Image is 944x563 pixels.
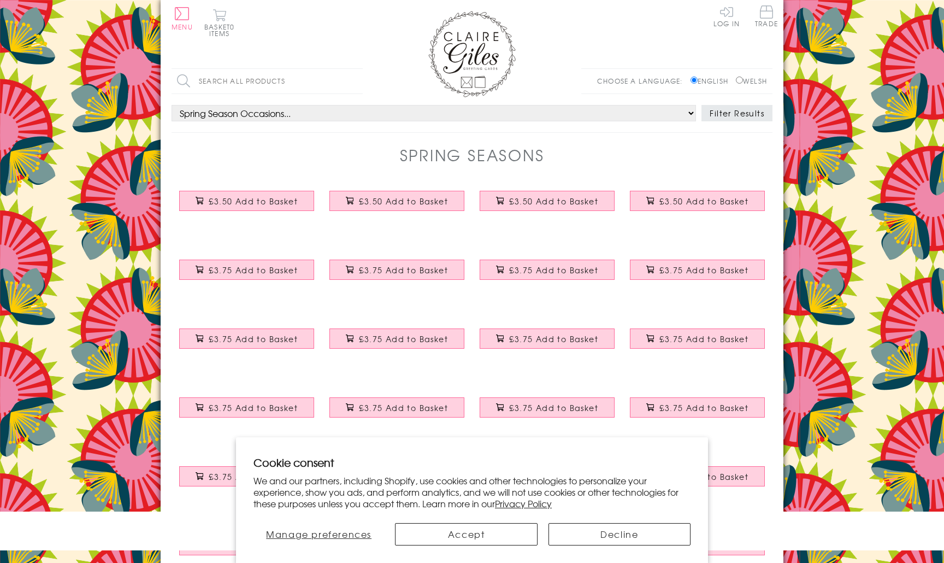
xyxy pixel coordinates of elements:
span: £3.50 Add to Basket [359,196,448,207]
span: £3.75 Add to Basket [209,471,298,482]
span: £3.50 Add to Basket [509,196,598,207]
input: Search [352,69,363,93]
label: Welsh [736,76,767,86]
button: Decline [548,523,691,546]
a: Valentine's Day Card, Heart, be my unicorn, Embellished with a tassel £3.75 Add to Basket [322,389,472,436]
a: Valentine's Day Card, Rocket, You're my world, Embellished with a tassel £3.75 Add to Basket [472,320,622,367]
span: £3.75 Add to Basket [659,402,748,413]
a: Valentines Day Card, Wife, Flamingo heart, text foiled in shiny gold £3.50 Add to Basket [172,183,322,230]
a: Valentine's Day Card, Butterfly Wreath, Embellished with a colourful tassel £3.75 Add to Basket [172,320,322,367]
span: Menu [172,22,193,32]
span: £3.50 Add to Basket [659,196,748,207]
button: £3.75 Add to Basket [480,329,615,349]
a: Valentine's Day Card, Paper Plane Kisses, Embellished with a colourful tassel £3.75 Add to Basket [172,251,322,298]
img: Claire Giles Greetings Cards [428,11,516,97]
span: £3.75 Add to Basket [509,333,598,344]
span: £3.75 Add to Basket [209,333,298,344]
span: £3.75 Add to Basket [359,333,448,344]
span: £3.75 Add to Basket [509,402,598,413]
p: Choose a language: [597,76,688,86]
button: Manage preferences [253,523,384,546]
a: Valentine's Day Card, Heart with Flowers, Embellished with a colourful tassel £3.75 Add to Basket [472,251,622,298]
button: £3.75 Add to Basket [329,260,465,280]
span: £3.50 Add to Basket [209,196,298,207]
a: Valentine's Day Card, I love you with all my heart, Embellished with a tassel £3.75 Add to Basket [622,389,772,436]
button: £3.75 Add to Basket [480,397,615,418]
a: Valentine's Day Card, Bomb, Love Bomb, Embellished with a colourful tassel £3.75 Add to Basket [322,251,472,298]
a: Valentine's Day Card, Hearts Background, Embellished with a colourful tassel £3.75 Add to Basket [622,251,772,298]
span: Manage preferences [266,527,371,541]
button: £3.50 Add to Basket [630,191,765,211]
button: £3.50 Add to Basket [329,191,465,211]
a: Valentines Day Card, Gorgeous Husband, text foiled in shiny gold £3.50 Add to Basket [322,183,472,230]
button: £3.75 Add to Basket [179,397,315,418]
a: Trade [755,5,778,29]
button: Basket0 items [204,9,234,37]
a: Valentines Day Card, You're my Favourite, text foiled in shiny gold £3.50 Add to Basket [622,183,772,230]
input: Search all products [172,69,363,93]
button: £3.75 Add to Basket [630,397,765,418]
button: £3.75 Add to Basket [329,397,465,418]
button: £3.75 Add to Basket [179,260,315,280]
button: Filter Results [701,105,772,121]
label: English [691,76,734,86]
input: Welsh [736,77,743,84]
h1: Spring Seasons [400,144,545,166]
a: Valentine's Day Card, Heart of Hearts, BOOM, Embellished with a tassel £3.75 Add to Basket [472,389,622,436]
span: £3.75 Add to Basket [359,265,448,275]
a: Valentine's Day Card, Wife, Big Heart, Embellished with a colourful tassel £3.75 Add to Basket [322,320,472,367]
span: Trade [755,5,778,27]
input: English [691,77,698,84]
a: Valentine's Day Card, Love of my life, Embellished with a colourful tassel £3.75 Add to Basket [622,320,772,367]
button: £3.50 Add to Basket [480,191,615,211]
button: £3.50 Add to Basket [179,191,315,211]
button: £3.75 Add to Basket [179,466,315,486]
a: Log In [713,5,740,27]
button: £3.75 Add to Basket [630,329,765,349]
p: We and our partners, including Shopify, use cookies and other technologies to personalize your ex... [253,475,691,509]
button: £3.75 Add to Basket [179,329,315,349]
span: £3.75 Add to Basket [509,265,598,275]
span: £3.75 Add to Basket [209,265,298,275]
span: £3.75 Add to Basket [359,402,448,413]
button: £3.75 Add to Basket [329,329,465,349]
button: Accept [395,523,537,546]
a: Privacy Policy [495,497,552,510]
a: Valentine's Day Card, Lips, Kiss, Embellished with a colourful tassel £3.75 Add to Basket [172,389,322,436]
button: Menu [172,7,193,30]
span: £3.75 Add to Basket [209,402,298,413]
a: Valentine's Day Card, Heart Pattern, Embellished with colourful pompoms £3.75 Add to Basket [172,458,322,505]
button: £3.75 Add to Basket [630,260,765,280]
span: 0 items [209,22,234,38]
a: Valentines Day Card, MWAH, Kiss, text foiled in shiny gold £3.50 Add to Basket [472,183,622,230]
span: £3.75 Add to Basket [659,333,748,344]
span: £3.75 Add to Basket [659,265,748,275]
button: £3.75 Add to Basket [480,260,615,280]
h2: Cookie consent [253,455,691,470]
